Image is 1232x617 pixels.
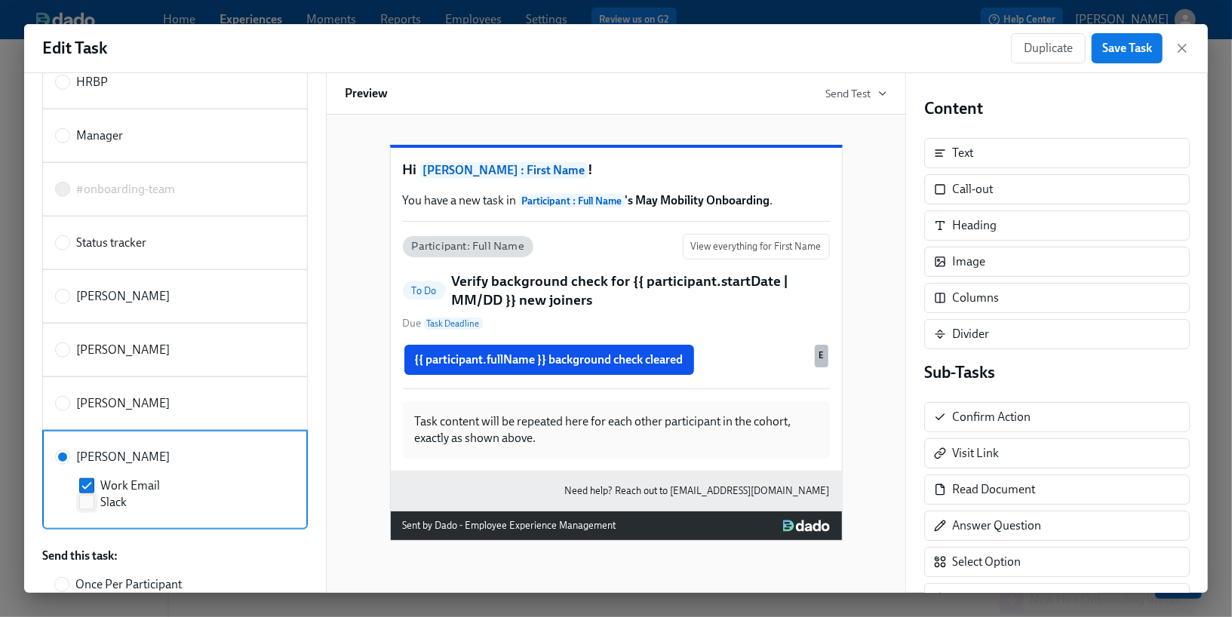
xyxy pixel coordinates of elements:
[783,520,829,532] img: Dado
[75,576,182,593] span: Once Per Participant
[924,402,1190,432] div: Confirm Action
[825,86,887,101] button: Send Test
[683,234,830,259] button: View everything for First Name
[691,239,822,254] span: View everything for First Name
[815,345,828,367] div: Used by Everyone else audience
[345,85,388,102] h6: Preview
[76,288,170,305] span: [PERSON_NAME]
[42,37,107,60] h1: Edit Task
[76,74,108,91] span: HRBP
[403,192,830,209] p: You have a new task in .
[452,272,830,310] h5: Verify background check for {{ participant.startDate | MM/DD }} new joiners
[924,174,1190,204] div: Call-out
[403,241,533,252] span: Participant: Full Name
[1024,41,1073,56] span: Duplicate
[924,283,1190,313] div: Columns
[565,483,830,499] a: Need help? Reach out to [EMAIL_ADDRESS][DOMAIN_NAME]
[952,290,999,306] div: Columns
[924,138,1190,168] div: Text
[952,481,1035,498] div: Read Document
[76,181,175,198] span: #onboarding-team
[924,474,1190,505] div: Read Document
[42,548,118,564] label: Send this task:
[403,343,830,376] div: {{ participant.fullName }} background check clearedE
[952,554,1021,570] div: Select Option
[100,477,160,494] span: Work Email
[952,253,985,270] div: Image
[424,318,483,330] span: Task Deadline
[1102,41,1152,56] span: Save Task
[924,511,1190,541] div: Answer Question
[952,517,1041,534] div: Answer Question
[100,494,127,511] span: Slack
[76,449,170,465] span: [PERSON_NAME]
[519,194,625,207] span: Participant : Full Name
[924,319,1190,349] div: Divider
[403,285,446,296] span: To Do
[924,361,1190,384] h4: Sub-Tasks
[952,445,999,462] div: Visit Link
[924,438,1190,468] div: Visit Link
[519,193,770,207] strong: 's May Mobility Onboarding
[952,181,993,198] div: Call-out
[952,217,997,234] div: Heading
[76,342,170,358] span: [PERSON_NAME]
[924,583,1190,613] div: Provide Address
[952,590,1037,606] div: Provide Address
[924,547,1190,577] div: Select Option
[952,326,989,342] div: Divider
[952,409,1031,425] div: Confirm Action
[924,97,1190,120] h4: Content
[403,401,830,459] div: Task content will be repeated here for each other participant in the cohort, exactly as shown above.
[924,247,1190,277] div: Image
[76,235,146,251] span: Status tracker
[420,162,588,178] span: [PERSON_NAME] : First Name
[403,517,616,534] div: Sent by Dado - Employee Experience Management
[42,162,308,216] label: Tasks cannot be assigned to Slack channel supporting actors
[403,316,483,331] span: Due
[924,210,1190,241] div: Heading
[76,395,170,412] span: [PERSON_NAME]
[1011,33,1086,63] button: Duplicate
[1092,33,1163,63] button: Save Task
[76,127,123,144] span: Manager
[952,145,973,161] div: Text
[403,160,830,180] h1: Hi !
